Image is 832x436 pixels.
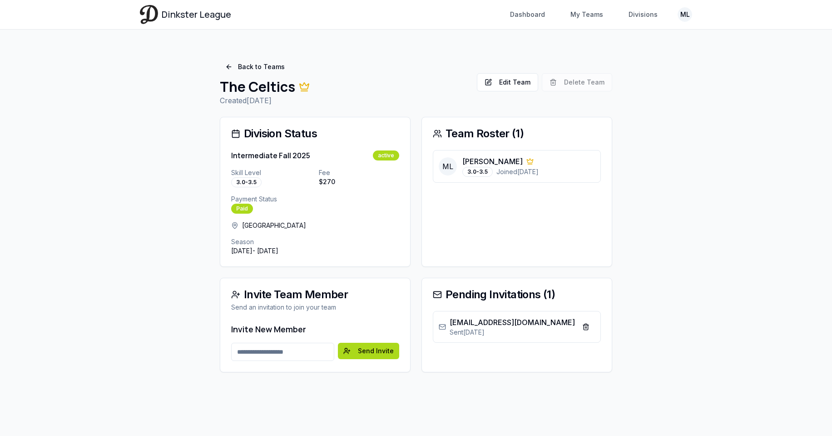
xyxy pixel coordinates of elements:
[433,289,601,300] div: Pending Invitations ( 1 )
[462,167,493,177] div: 3.0-3.5
[505,6,550,23] a: Dashboard
[140,5,158,24] img: Dinkster
[140,5,231,24] a: Dinkster League
[162,8,231,21] span: Dinkster League
[231,237,399,246] p: Season
[220,79,470,95] h1: The Celtics
[450,317,575,328] p: [EMAIL_ADDRESS][DOMAIN_NAME]
[231,246,399,256] p: [DATE] - [DATE]
[231,168,312,177] p: Skill Level
[231,323,399,336] h3: Invite New Member
[477,73,538,91] button: Edit Team
[433,128,601,139] div: Team Roster ( 1 )
[231,289,399,300] div: Invite Team Member
[678,7,692,22] button: ML
[231,303,399,312] div: Send an invitation to join your team
[231,195,399,204] p: Payment Status
[319,177,399,186] p: $ 270
[565,6,609,23] a: My Teams
[338,343,399,359] button: Send Invite
[789,395,818,422] iframe: chat widget
[231,177,262,187] div: 3.0-3.5
[220,59,290,75] a: Back to Teams
[450,328,575,337] p: Sent [DATE]
[220,95,470,106] p: Created [DATE]
[319,168,399,177] p: Fee
[231,204,253,214] div: Paid
[439,157,457,175] span: ML
[231,150,310,161] h3: Intermediate Fall 2025
[231,128,399,139] div: Division Status
[496,167,539,176] span: Joined [DATE]
[242,221,306,230] span: [GEOGRAPHIC_DATA]
[462,156,523,167] p: [PERSON_NAME]
[373,150,399,160] div: active
[623,6,663,23] a: Divisions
